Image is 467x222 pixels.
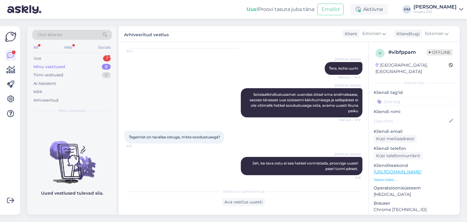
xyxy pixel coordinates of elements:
span: Tere, kohe uurin [329,66,358,71]
div: AI Assistent [33,81,56,87]
div: [PERSON_NAME] [413,5,457,9]
div: Kliendi info [374,80,455,86]
div: Socials [97,43,112,51]
span: Estonian [362,30,381,37]
div: Tiimi vestlused [33,72,63,78]
span: Vestlus on arhiveeritud [223,189,265,194]
p: Kliendi email [374,128,455,135]
span: Nähtud ✓ 9:12 [338,118,361,122]
p: Chrome [TECHNICAL_ID] [374,206,455,213]
a: [PERSON_NAME]Invaru OÜ [413,5,463,14]
p: Kliendi tag'id [374,89,455,96]
span: 9:18 [338,175,361,180]
div: 0 [102,72,111,78]
div: 0 [102,64,111,70]
span: Offline [426,49,453,56]
p: Brauser [374,200,455,206]
img: No chats [27,130,117,185]
span: [PERSON_NAME] [334,83,361,88]
div: Ava vestlus uuesti [222,198,265,206]
input: Lisa nimi [374,118,448,124]
div: Web [63,43,74,51]
p: Kliendi telefon [374,145,455,152]
div: Uus [33,55,41,61]
div: All [32,43,39,51]
p: Vaata edasi ... [374,177,455,182]
span: Tegemist on tavalise ostuga, mitte soodustusega? [129,135,220,139]
span: [PERSON_NAME] [334,152,361,157]
div: Arhiveeritud [33,97,58,103]
img: Askly Logo [5,31,16,43]
div: [GEOGRAPHIC_DATA], [GEOGRAPHIC_DATA] [375,62,449,75]
div: Minu vestlused [33,64,65,70]
span: Estonian [425,30,444,37]
input: Lisa tag [374,97,455,106]
span: Nähtud ✓ 9:03 [338,75,361,80]
span: Sotsiaalkindlustusamet uuendas öösel oma andmebaase, seoses tänasest uue süsteemi käivitumisega j... [250,92,359,113]
p: Kliendi nimi [374,109,455,115]
div: Küsi meiliaadressi [374,135,417,143]
span: [PERSON_NAME] [334,57,361,62]
div: Aktiivne [351,4,388,15]
div: Küsi telefoninumbrit [374,152,423,160]
div: HM [403,5,411,14]
span: Minu vestlused [58,108,86,113]
span: Otsi kliente [38,32,62,38]
div: 1 [103,55,111,61]
div: Klienditugi [394,31,420,37]
p: Uued vestlused tulevad siia. [41,190,103,196]
p: Klienditeekond [374,162,455,169]
p: Operatsioonisüsteem [374,185,455,191]
div: Proovi tasuta juba täna: [247,6,315,13]
div: Kõik [33,89,42,95]
span: Jah, ka tava ostu ei saa hetkel vormistada, proovige uuesti paari tunni pärast. [252,161,359,171]
span: 9:02 [126,49,149,54]
label: Arhiveeritud vestlus [124,30,169,38]
span: v [379,51,381,55]
a: [URL][DOMAIN_NAME] [374,169,421,175]
div: Klient [342,31,357,37]
div: # vibfppam [388,49,426,56]
div: Invaru OÜ [413,9,457,14]
p: [MEDICAL_DATA] [374,191,455,198]
b: Uus! [247,6,258,12]
span: 9:13 [126,144,149,148]
button: Emailid [317,4,344,15]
